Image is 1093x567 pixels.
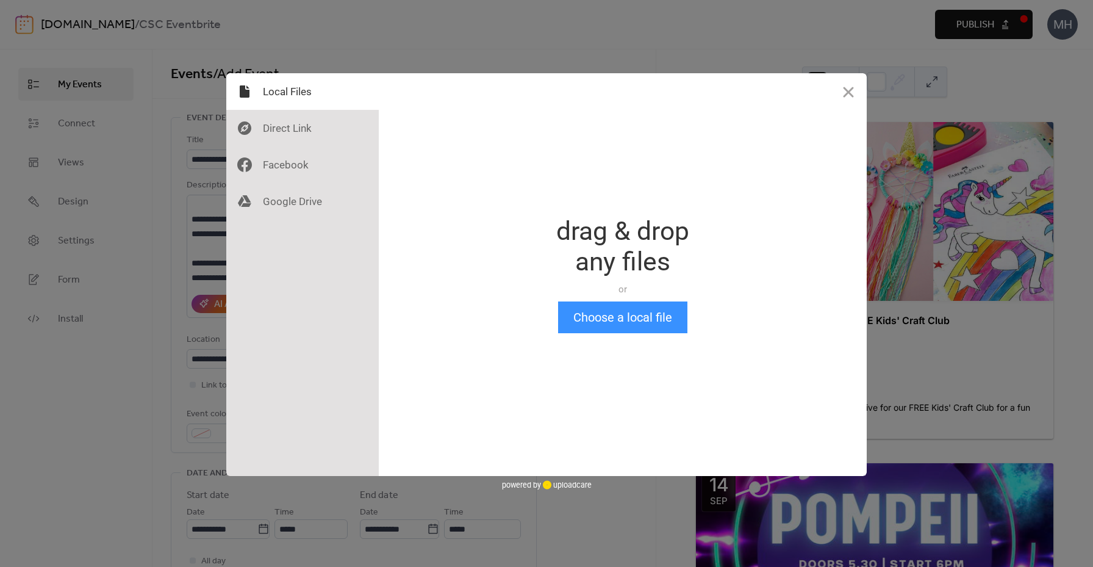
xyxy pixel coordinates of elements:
[556,283,689,295] div: or
[541,480,592,489] a: uploadcare
[502,476,592,494] div: powered by
[556,216,689,277] div: drag & drop any files
[558,302,687,333] button: Choose a local file
[226,110,379,146] div: Direct Link
[226,146,379,183] div: Facebook
[830,73,867,110] button: Close
[226,183,379,220] div: Google Drive
[226,73,379,110] div: Local Files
